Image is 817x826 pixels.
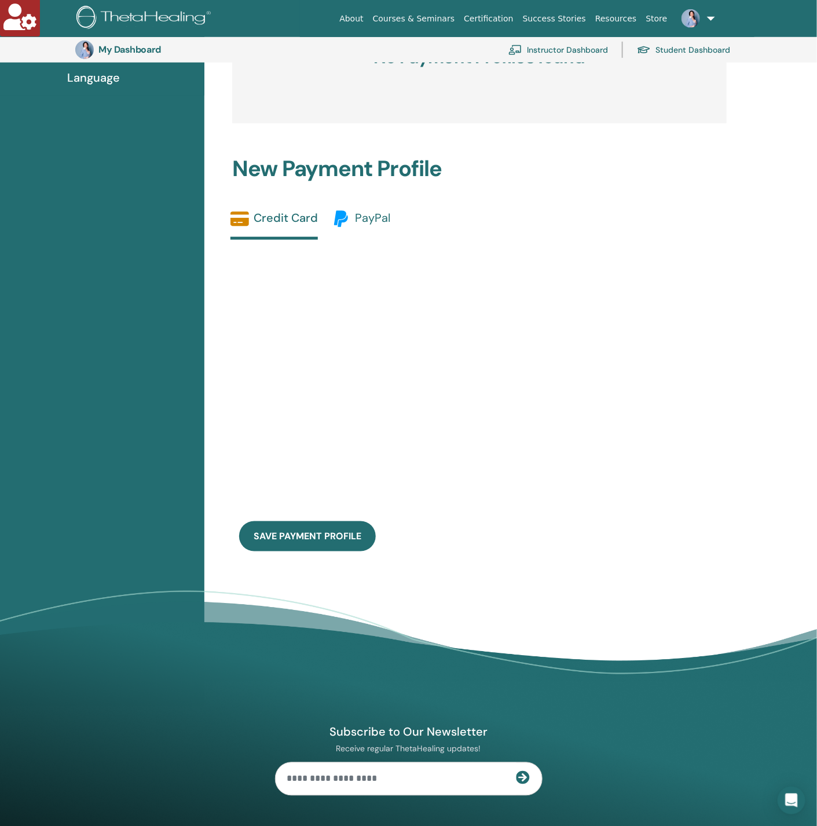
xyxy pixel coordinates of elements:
[67,69,120,86] span: Language
[591,8,642,30] a: Resources
[332,210,350,228] img: paypal.svg
[642,8,672,30] a: Store
[275,725,543,740] h4: Subscribe to Our Newsletter
[335,8,368,30] a: About
[459,8,518,30] a: Certification
[239,521,376,551] button: save payment profile
[237,251,453,509] iframe: Secure payment input frame
[254,531,361,543] span: save payment profile
[98,44,214,55] h3: My Dashboard
[508,45,522,55] img: chalkboard-teacher.svg
[355,210,390,225] span: PayPal
[76,6,215,32] img: logo.png
[368,8,460,30] a: Courses & Seminars
[508,37,608,63] a: Instructor Dashboard
[275,744,543,754] p: Receive regular ThetaHealing updates!
[637,45,651,55] img: graduation-cap.svg
[75,41,94,59] img: default.jpg
[637,37,730,63] a: Student Dashboard
[682,9,700,28] img: default.jpg
[778,787,805,814] div: Open Intercom Messenger
[225,156,734,182] h2: New Payment Profile
[230,210,249,228] img: credit-card-solid.svg
[518,8,591,30] a: Success Stories
[230,210,318,240] a: Credit Card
